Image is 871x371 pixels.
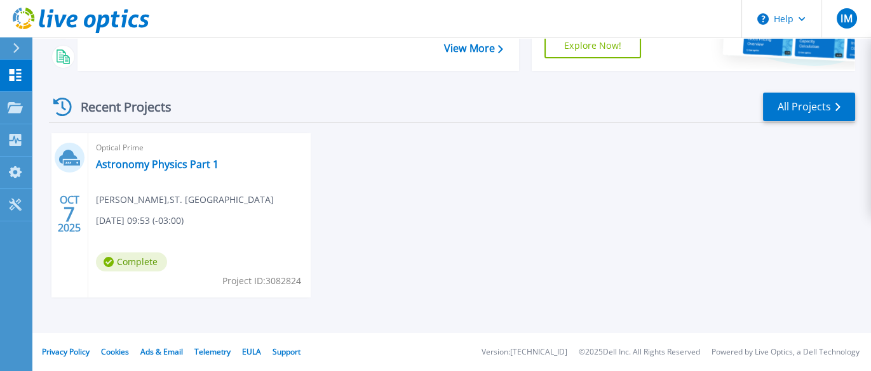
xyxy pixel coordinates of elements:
[544,33,641,58] a: Explore Now!
[96,252,167,271] span: Complete
[444,42,503,55] a: View More
[579,348,700,356] li: © 2025 Dell Inc. All Rights Reserved
[42,346,90,357] a: Privacy Policy
[763,93,855,121] a: All Projects
[57,191,81,237] div: OCT 2025
[96,158,219,171] a: Astronomy Physics Part 1
[712,348,860,356] li: Powered by Live Optics, a Dell Technology
[96,214,184,228] span: [DATE] 09:53 (-03:00)
[64,209,75,219] span: 7
[140,346,183,357] a: Ads & Email
[194,346,231,357] a: Telemetry
[841,13,852,23] span: IM
[96,193,274,207] span: [PERSON_NAME] , ST. [GEOGRAPHIC_DATA]
[482,348,567,356] li: Version: [TECHNICAL_ID]
[242,346,261,357] a: EULA
[49,91,189,122] div: Recent Projects
[96,141,303,155] span: Optical Prime
[101,346,129,357] a: Cookies
[273,346,300,357] a: Support
[222,274,301,288] span: Project ID: 3082824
